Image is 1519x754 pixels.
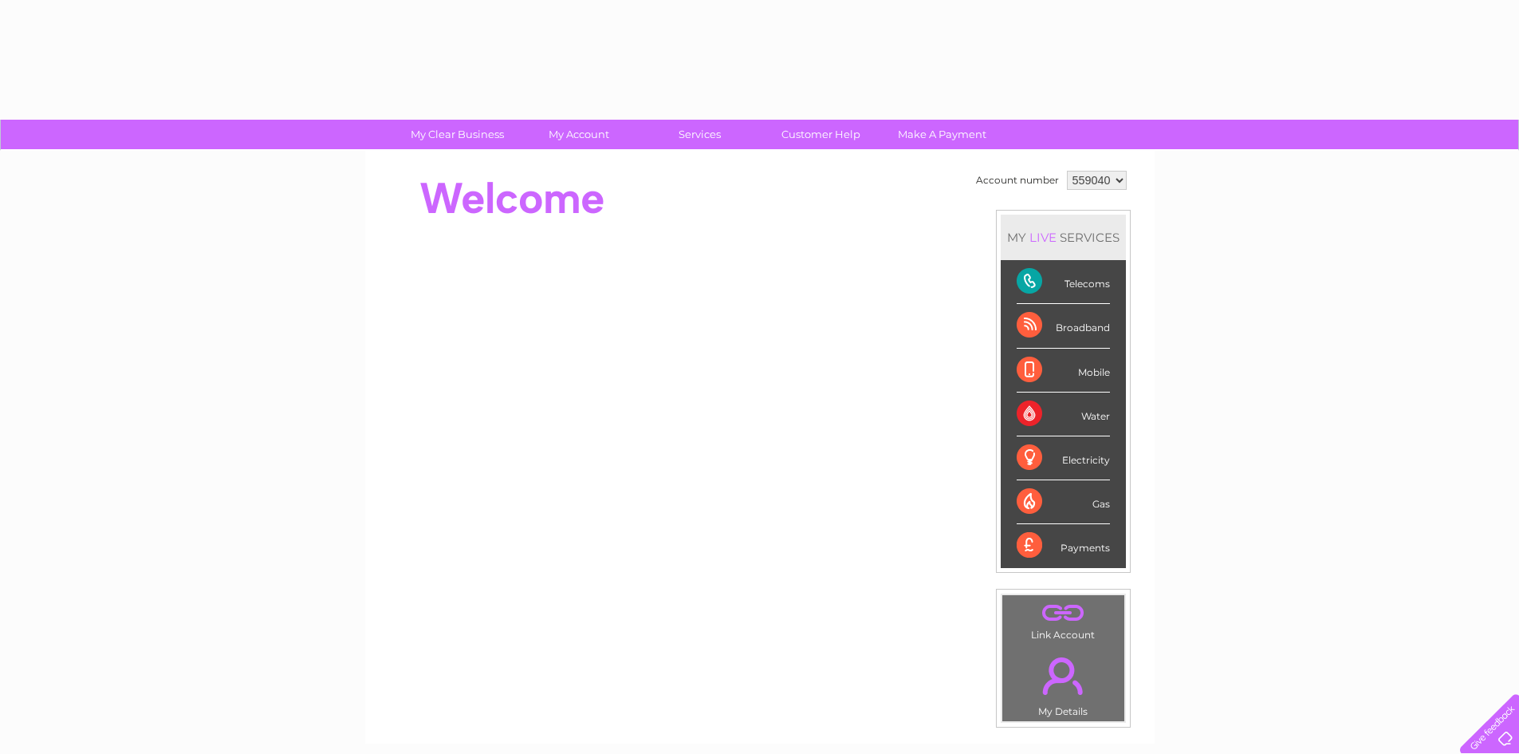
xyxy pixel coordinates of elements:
[1002,594,1125,645] td: Link Account
[1002,644,1125,722] td: My Details
[1006,648,1120,704] a: .
[876,120,1008,149] a: Make A Payment
[755,120,887,149] a: Customer Help
[513,120,644,149] a: My Account
[1017,393,1110,436] div: Water
[972,167,1063,194] td: Account number
[1017,304,1110,348] div: Broadband
[1017,524,1110,567] div: Payments
[1001,215,1126,260] div: MY SERVICES
[1017,349,1110,393] div: Mobile
[1017,260,1110,304] div: Telecoms
[1026,230,1060,245] div: LIVE
[1017,436,1110,480] div: Electricity
[1006,599,1120,627] a: .
[1017,480,1110,524] div: Gas
[392,120,523,149] a: My Clear Business
[634,120,765,149] a: Services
